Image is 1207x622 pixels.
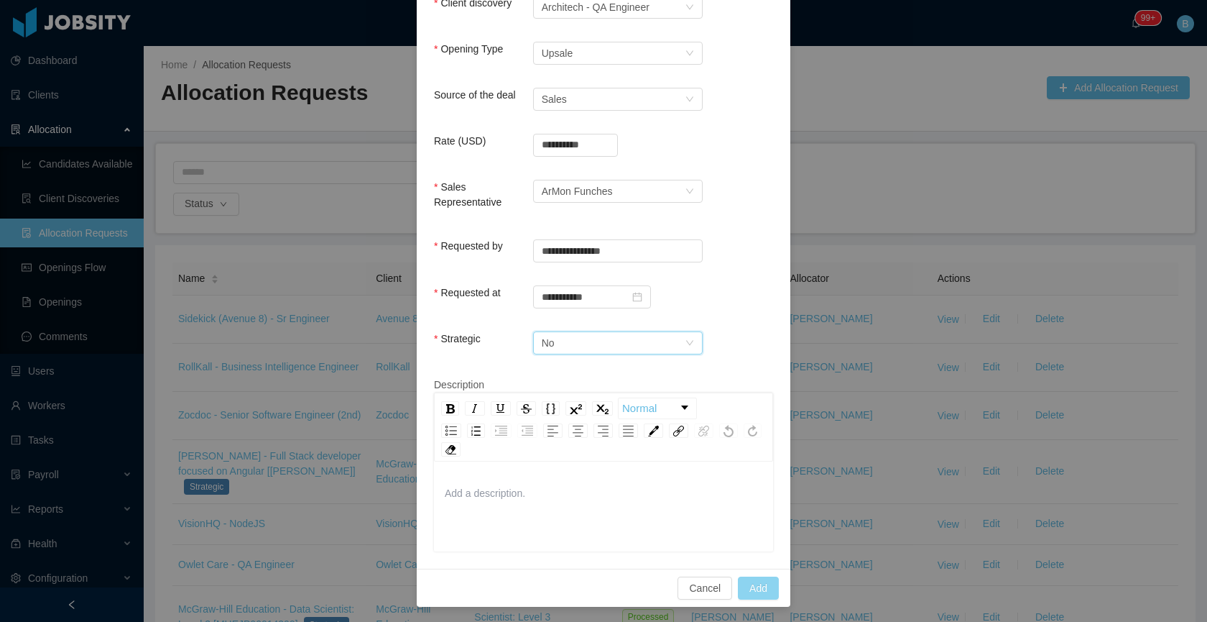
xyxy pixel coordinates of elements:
[441,401,459,416] div: Bold
[491,424,512,438] div: Indent
[565,401,586,416] div: Superscript
[434,135,486,147] label: Rate (USD)
[434,333,481,344] label: Strategic
[669,424,688,438] div: Link
[694,424,713,438] div: Unlink
[685,95,694,105] i: icon: down
[619,424,638,438] div: Justify
[543,424,563,438] div: Left
[434,393,773,462] div: rdw-toolbar
[716,424,764,438] div: rdw-history-control
[685,187,694,197] i: icon: down
[434,287,501,298] label: Requested at
[434,89,516,101] label: Source of the deal
[465,401,485,416] div: Italic
[666,424,716,438] div: rdw-link-control
[491,401,511,416] div: Underline
[616,398,699,419] div: rdw-block-control
[744,424,762,438] div: Redo
[641,424,666,438] div: rdw-color-picker
[719,424,738,438] div: Undo
[517,401,536,416] div: Strikethrough
[434,393,773,552] div: rdw-wrapper
[568,424,588,438] div: Center
[685,49,694,59] i: icon: down
[678,577,732,600] button: Cancel
[438,442,463,457] div: rdw-remove-control
[434,379,484,390] span: Description
[438,424,540,438] div: rdw-list-control
[542,88,567,110] div: Sales
[517,424,537,438] div: Outdent
[542,332,555,354] div: No
[618,398,697,419] div: rdw-dropdown
[685,339,694,349] i: icon: down
[593,424,613,438] div: Right
[542,401,560,416] div: Monospace
[445,486,762,572] div: rdw-editor
[632,292,642,302] i: icon: calendar
[467,424,485,438] div: Ordered
[542,180,613,202] div: ArMon Funches
[619,398,696,419] a: Block Type
[685,3,694,13] i: icon: down
[540,424,641,438] div: rdw-textalign-control
[534,134,617,156] input: Rate (USD)
[434,181,501,208] label: Sales Representative
[441,424,461,438] div: Unordered
[434,43,503,55] label: Opening Type
[592,401,613,416] div: Subscript
[434,240,503,252] label: Requested by
[542,42,573,64] div: Upsale
[441,442,461,457] div: Remove
[738,577,779,600] button: Add
[438,398,616,419] div: rdw-inline-control
[622,401,657,417] span: Normal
